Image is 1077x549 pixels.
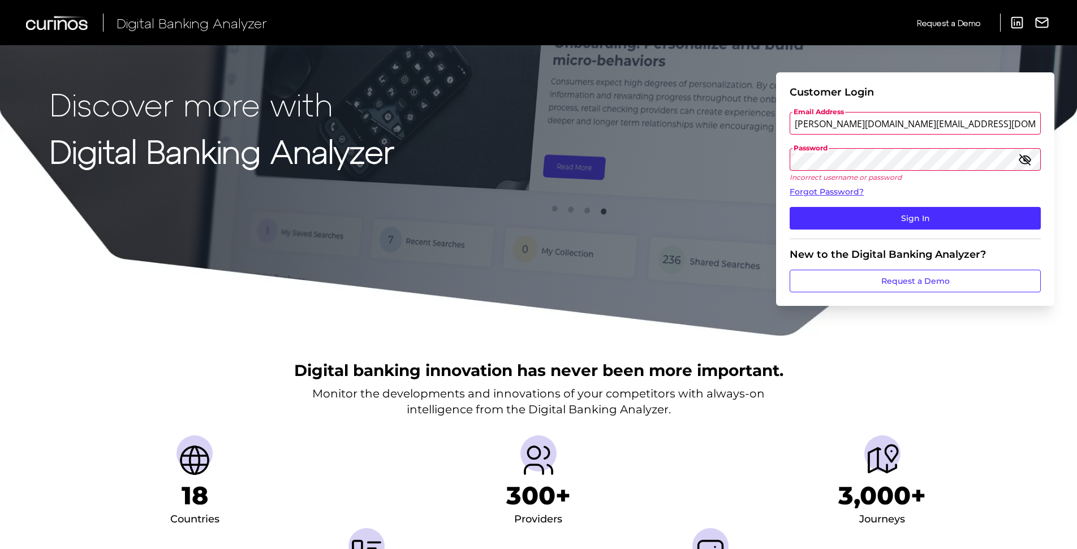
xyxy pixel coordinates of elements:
[790,248,1041,261] div: New to the Digital Banking Analyzer?
[790,86,1041,98] div: Customer Login
[506,481,571,511] h1: 300+
[182,481,208,511] h1: 18
[170,511,219,529] div: Countries
[117,15,267,31] span: Digital Banking Analyzer
[859,511,905,529] div: Journeys
[792,107,845,116] span: Email Address
[792,144,829,153] span: Password
[312,386,765,417] p: Monitor the developments and innovations of your competitors with always-on intelligence from the...
[838,481,926,511] h1: 3,000+
[294,360,783,381] h2: Digital banking innovation has never been more important.
[790,173,1041,181] p: Incorrect username or password
[514,511,562,529] div: Providers
[864,442,901,478] img: Journeys
[790,186,1041,198] a: Forgot Password?
[917,14,980,32] a: Request a Demo
[26,16,89,30] img: Curinos
[50,132,394,170] strong: Digital Banking Analyzer
[790,207,1041,230] button: Sign In
[176,442,213,478] img: Countries
[790,270,1041,292] a: Request a Demo
[520,442,557,478] img: Providers
[50,86,394,122] p: Discover more with
[917,18,980,28] span: Request a Demo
